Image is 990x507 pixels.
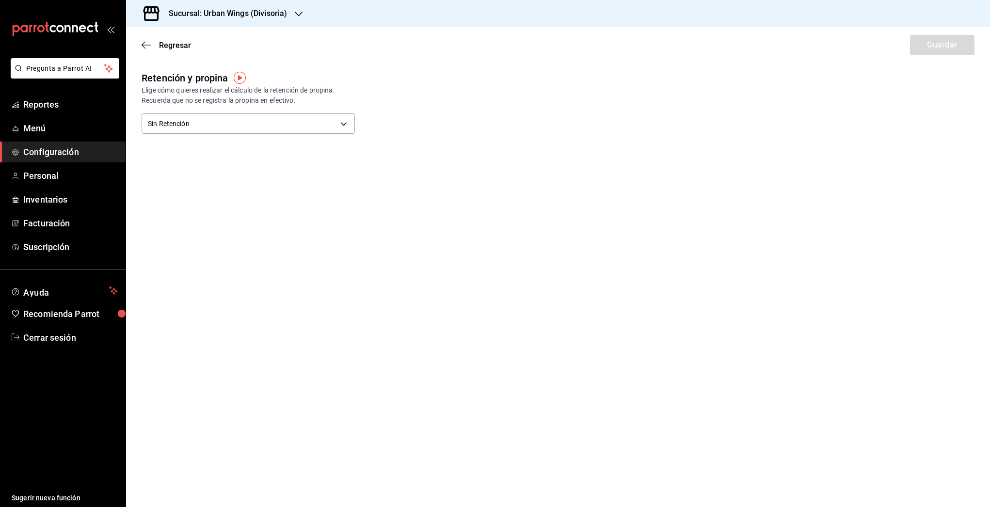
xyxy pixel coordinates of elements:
[23,122,118,135] span: Menú
[142,71,228,85] div: Retención y propina
[23,331,118,344] span: Cerrar sesión
[23,145,118,158] span: Configuración
[107,25,114,33] button: open_drawer_menu
[23,193,118,206] span: Inventarios
[23,240,118,253] span: Suscripción
[12,493,118,503] span: Sugerir nueva función
[142,95,355,106] div: Recuerda que no se registra la propina en efectivo.
[161,8,287,19] h3: Sucursal: Urban Wings (Divisoria)
[7,70,119,80] a: Pregunta a Parrot AI
[23,307,118,320] span: Recomienda Parrot
[11,58,119,79] button: Pregunta a Parrot AI
[234,72,246,84] img: Tooltip marker
[142,113,355,134] div: Sin Retención
[23,217,118,230] span: Facturación
[142,85,355,95] div: Elige cómo quieres realizar el cálculo de la retención de propina.
[159,41,191,50] span: Regresar
[23,169,118,182] span: Personal
[26,63,104,74] span: Pregunta a Parrot AI
[23,98,118,111] span: Reportes
[142,41,191,50] button: Regresar
[23,285,105,297] span: Ayuda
